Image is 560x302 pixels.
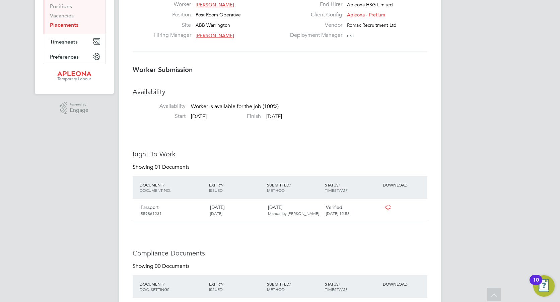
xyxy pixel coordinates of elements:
label: End Hirer [286,1,342,8]
span: / [163,182,164,187]
div: DOCUMENT [138,278,207,295]
span: 559861231 [141,211,162,216]
div: Showing [133,164,191,171]
div: DOWNLOAD [381,179,427,191]
span: / [339,182,340,187]
label: Vendor [286,22,342,29]
a: Positions [50,3,72,9]
span: METHOD [267,187,285,193]
label: Start [133,113,186,120]
span: ABB Warrington [196,22,230,28]
span: Apleona HSG Limited [347,2,393,8]
div: STATUS [323,179,381,196]
div: DOCUMENT [138,179,207,196]
h3: Right To Work [133,150,427,158]
h3: Compliance Documents [133,249,427,257]
span: [PERSON_NAME] [196,32,234,39]
span: [DATE] [191,113,207,120]
span: [PERSON_NAME] [196,2,234,8]
div: [DATE] [265,202,323,219]
span: [DATE] 12:58 [326,211,350,216]
span: ISSUED [209,187,223,193]
span: Verified [326,204,342,210]
span: / [222,281,223,287]
span: Apleona - Pretium [347,12,385,18]
h3: Availability [133,87,427,96]
a: Placements [50,22,78,28]
button: Open Resource Center, 10 new notifications [533,275,555,297]
button: Timesheets [43,34,106,49]
span: TIMESTAMP [325,187,348,193]
span: / [289,182,291,187]
span: 00 Documents [155,263,190,270]
span: / [289,281,291,287]
label: Finish [208,113,261,120]
label: Site [154,22,191,29]
div: Showing [133,263,191,270]
div: Passport [138,202,207,219]
span: TIMESTAMP [325,287,348,292]
span: Engage [70,107,88,113]
label: Deployment Manager [286,32,342,39]
span: DOCUMENT NO. [140,187,171,193]
span: METHOD [267,287,285,292]
span: DOC. SETTINGS [140,287,169,292]
span: 01 Documents [155,164,190,170]
span: [DATE] [210,211,222,216]
img: apleona-logo-retina.png [57,71,91,82]
span: Powered by [70,102,88,107]
span: ISSUED [209,287,223,292]
div: DOWNLOAD [381,278,427,290]
span: Post Room Operative [196,12,241,18]
span: n/a [347,32,354,39]
div: SUBMITTED [265,278,323,295]
label: Position [154,11,191,18]
span: Romax Recruitment Ltd [347,22,397,28]
div: [DATE] [207,202,265,219]
div: 10 [533,280,539,289]
span: / [222,182,223,187]
div: EXPIRY [207,179,265,196]
label: Worker [154,1,191,8]
div: SUBMITTED [265,179,323,196]
b: Worker Submission [133,66,193,74]
a: Go to home page [43,71,106,82]
span: [DATE] [266,113,282,120]
label: Hiring Manager [154,32,191,39]
label: Client Config [286,11,342,18]
span: Timesheets [50,39,78,45]
div: EXPIRY [207,278,265,295]
button: Preferences [43,49,106,64]
a: Powered byEngage [60,102,89,115]
span: / [339,281,340,287]
div: STATUS [323,278,381,295]
span: / [163,281,164,287]
span: Manual by [PERSON_NAME]. [268,211,320,216]
label: Availability [133,103,186,110]
span: Worker is available for the job (100%) [191,103,279,110]
a: Vacancies [50,12,74,19]
span: Preferences [50,54,79,60]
